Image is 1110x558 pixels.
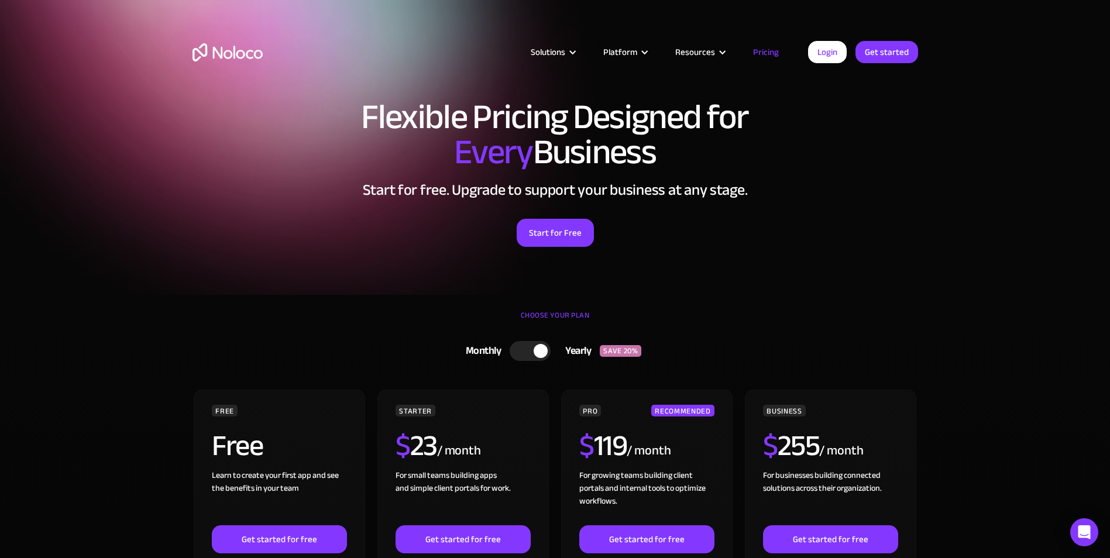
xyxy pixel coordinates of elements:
[579,418,594,473] span: $
[738,44,793,60] a: Pricing
[396,418,410,473] span: $
[451,342,510,360] div: Monthly
[396,469,530,525] div: For small teams building apps and simple client portals for work. ‍
[212,469,346,525] div: Learn to create your first app and see the benefits in your team ‍
[651,405,714,416] div: RECOMMENDED
[212,431,263,460] h2: Free
[454,119,533,185] span: Every
[819,442,863,460] div: / month
[808,41,847,63] a: Login
[212,525,346,553] a: Get started for free
[516,44,589,60] div: Solutions
[661,44,738,60] div: Resources
[193,43,263,61] a: home
[855,41,918,63] a: Get started
[763,469,898,525] div: For businesses building connected solutions across their organization. ‍
[763,431,819,460] h2: 255
[437,442,481,460] div: / month
[212,405,238,416] div: FREE
[579,525,714,553] a: Get started for free
[579,469,714,525] div: For growing teams building client portals and internal tools to optimize workflows.
[193,99,918,170] h1: Flexible Pricing Designed for Business
[579,405,601,416] div: PRO
[675,44,715,60] div: Resources
[763,418,778,473] span: $
[193,306,918,336] div: CHOOSE YOUR PLAN
[396,405,435,416] div: STARTER
[763,405,805,416] div: BUSINESS
[627,442,671,460] div: / month
[589,44,661,60] div: Platform
[763,525,898,553] a: Get started for free
[531,44,565,60] div: Solutions
[579,431,627,460] h2: 119
[603,44,637,60] div: Platform
[551,342,600,360] div: Yearly
[396,431,437,460] h2: 23
[193,181,918,199] h2: Start for free. Upgrade to support your business at any stage.
[517,219,594,247] a: Start for Free
[600,345,641,357] div: SAVE 20%
[396,525,530,553] a: Get started for free
[1070,518,1098,546] div: Open Intercom Messenger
